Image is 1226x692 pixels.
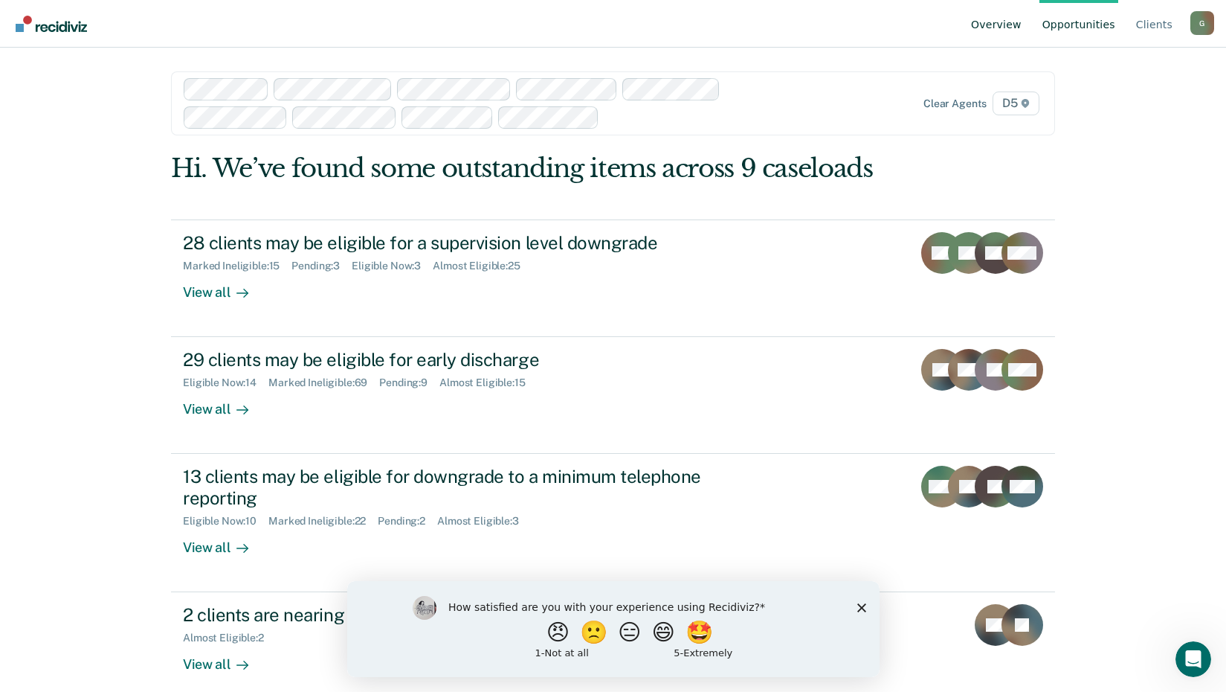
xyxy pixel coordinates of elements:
[1190,11,1214,35] button: Profile dropdown button
[268,515,378,528] div: Marked Ineligible : 22
[171,454,1055,592] a: 13 clients may be eligible for downgrade to a minimum telephone reportingEligible Now:10Marked In...
[183,604,705,626] div: 2 clients are nearing or past their full-term release date
[183,232,705,254] div: 28 clients may be eligible for a supervision level downgrade
[1175,641,1211,677] iframe: Intercom live chat
[183,528,266,557] div: View all
[183,260,291,272] div: Marked Ineligible : 15
[993,92,1039,115] span: D5
[183,377,268,389] div: Eligible Now : 14
[439,377,538,389] div: Almost Eligible : 15
[352,260,433,272] div: Eligible Now : 3
[171,220,1055,337] a: 28 clients may be eligible for a supervision level downgradeMarked Ineligible:15Pending:3Eligible...
[291,260,352,272] div: Pending : 3
[1190,11,1214,35] div: G
[268,377,379,389] div: Marked Ineligible : 69
[183,515,268,528] div: Eligible Now : 10
[183,644,266,673] div: View all
[183,632,276,644] div: Almost Eligible : 2
[183,389,266,418] div: View all
[171,337,1055,454] a: 29 clients may be eligible for early dischargeEligible Now:14Marked Ineligible:69Pending:9Almost ...
[183,349,705,371] div: 29 clients may be eligible for early discharge
[379,377,439,389] div: Pending : 9
[183,272,266,301] div: View all
[378,515,437,528] div: Pending : 2
[437,515,531,528] div: Almost Eligible : 3
[171,153,878,184] div: Hi. We’ve found some outstanding items across 9 caseloads
[433,260,532,272] div: Almost Eligible : 25
[923,97,987,110] div: Clear agents
[183,466,705,509] div: 13 clients may be eligible for downgrade to a minimum telephone reporting
[16,16,87,32] img: Recidiviz
[347,581,880,677] iframe: Survey by Kim from Recidiviz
